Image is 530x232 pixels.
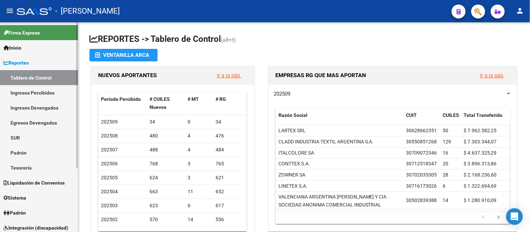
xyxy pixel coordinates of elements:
[443,161,449,166] span: 20
[95,49,152,61] div: Ventanilla ARCA
[150,118,182,126] div: 34
[89,49,158,61] button: Ventanilla ARCA
[278,160,310,168] div: CONTTEX S.A.
[101,119,118,125] span: 202509
[475,69,510,82] button: Ir a la pág.
[3,29,40,37] span: Firma Express
[480,73,504,79] a: Ir a la pág.
[406,182,437,190] div: 30716173026
[3,194,26,202] span: Sistema
[188,96,199,102] span: # MT
[464,172,497,178] span: $ 2.168.236,60
[89,33,519,46] h1: REPORTES -> Tablero de Control
[212,69,247,82] button: Ir a la pág.
[150,216,182,224] div: 570
[443,183,446,189] span: 6
[217,73,241,79] a: Ir a la pág.
[188,216,210,224] div: 14
[216,160,238,168] div: 765
[406,171,437,179] div: 30702035305
[278,171,305,179] div: ZOWNER SA
[443,128,449,133] span: 50
[216,118,238,126] div: 34
[443,197,449,203] span: 14
[150,160,182,168] div: 768
[278,138,374,146] div: CLADD INDUSTRIA TEXTIL ARGENTINA S.A.
[506,208,523,225] div: Open Intercom Messenger
[477,214,490,222] a: go to previous page
[55,3,120,19] span: - [PERSON_NAME]
[221,37,236,43] span: (alt+t)
[150,132,182,140] div: 480
[188,188,210,196] div: 11
[464,197,497,203] span: $ 1.280.910,09
[278,149,314,157] div: ITALCOLORE SA
[101,133,118,139] span: 202508
[3,224,68,232] span: Integración (discapacidad)
[101,189,118,194] span: 202504
[147,92,185,115] datatable-header-cell: # CUILES Nuevos
[188,146,210,154] div: 4
[464,183,497,189] span: $ 1.322.694,69
[464,150,497,156] span: $ 4.637.325,29
[6,7,14,15] mat-icon: menu
[188,160,210,168] div: 3
[516,7,524,15] mat-icon: person
[101,147,118,152] span: 202507
[101,203,118,208] span: 202503
[185,92,213,115] datatable-header-cell: # MT
[464,128,497,133] span: $ 7.962.582,25
[98,92,147,115] datatable-header-cell: Período Percibido
[443,150,449,156] span: 16
[3,59,29,67] span: Reportes
[150,202,182,210] div: 623
[443,172,449,178] span: 28
[276,108,404,131] datatable-header-cell: Razón Social
[464,161,497,166] span: $ 3.896.313,86
[406,149,437,157] div: 30709072346
[98,72,157,78] span: NUEVOS APORTANTES
[188,202,210,210] div: 6
[278,182,307,190] div: LINETEX S.A.
[443,139,451,144] span: 129
[150,188,182,196] div: 663
[3,179,65,187] span: Liquidación de Convenios
[216,188,238,196] div: 652
[278,193,401,209] div: VALENCIANA ARGENTINA [PERSON_NAME] Y CIA SOCIEDAD ANONIMA COMERCIAL INDUSTRIAL
[3,209,26,217] span: Padrón
[406,138,437,146] div: 30550851268
[404,108,440,131] datatable-header-cell: CUIT
[150,146,182,154] div: 488
[188,118,210,126] div: 0
[440,108,461,131] datatable-header-cell: CUILES
[213,92,241,115] datatable-header-cell: # RG
[406,196,437,204] div: 30502839388
[406,160,437,168] div: 30712518347
[150,96,170,110] span: # CUILES Nuevos
[150,174,182,182] div: 624
[276,72,366,78] span: EMPRESAS RG QUE MAS APORTAN
[101,96,141,102] span: Período Percibido
[216,132,238,140] div: 476
[464,112,503,118] span: Total Transferido
[188,132,210,140] div: 4
[274,91,291,97] span: 202509
[101,175,118,180] span: 202505
[101,217,118,222] span: 202502
[464,139,497,144] span: $ 7.303.344,07
[188,174,210,182] div: 3
[3,44,21,52] span: Inicio
[461,108,510,131] datatable-header-cell: Total Transferido
[278,127,306,135] div: LARTEX SRL
[216,96,226,102] span: # RG
[216,202,238,210] div: 617
[216,216,238,224] div: 556
[443,112,459,118] span: CUILES
[492,214,506,222] a: go to next page
[101,161,118,166] span: 202506
[216,174,238,182] div: 621
[216,146,238,154] div: 484
[406,127,437,135] div: 30628662351
[278,112,307,118] span: Razón Social
[406,112,417,118] span: CUIT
